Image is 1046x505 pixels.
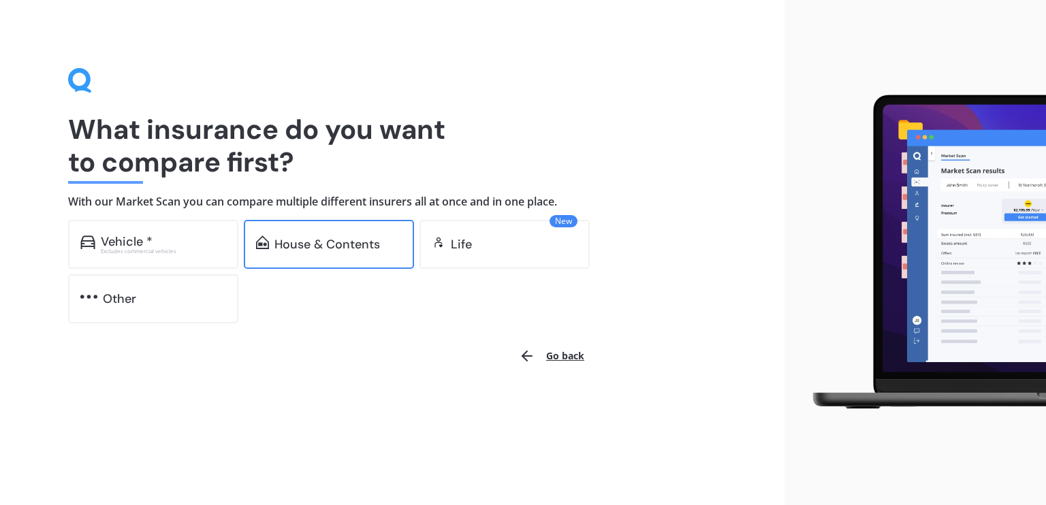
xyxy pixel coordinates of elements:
button: Go back [511,340,592,372]
span: New [550,215,577,227]
div: House & Contents [274,238,380,251]
img: car.f15378c7a67c060ca3f3.svg [80,235,95,249]
div: Life [451,238,472,251]
div: Other [103,292,136,306]
h1: What insurance do you want to compare first? [68,113,716,178]
img: laptop.webp [795,88,1046,417]
div: Excludes commercial vehicles [101,248,226,254]
img: home-and-contents.b802091223b8502ef2dd.svg [256,235,269,249]
img: other.81dba5aafe580aa69f38.svg [80,290,97,304]
img: life.f720d6a2d7cdcd3ad642.svg [432,235,445,249]
h4: With our Market Scan you can compare multiple different insurers all at once and in one place. [68,195,716,209]
div: Vehicle * [101,235,153,248]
